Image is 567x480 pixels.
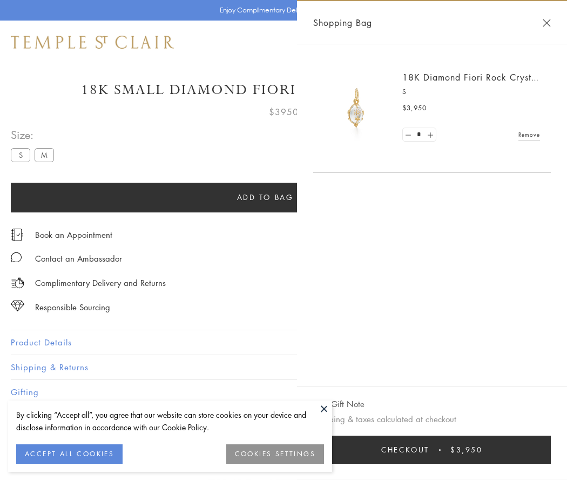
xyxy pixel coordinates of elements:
[11,81,556,99] h1: 18K Small Diamond Fiori Rock Crystal Amulet
[35,276,166,290] p: Complimentary Delivery and Returns
[313,412,551,426] p: Shipping & taxes calculated at checkout
[16,444,123,464] button: ACCEPT ALL COOKIES
[220,5,342,16] p: Enjoy Complimentary Delivery & Returns
[381,444,429,456] span: Checkout
[543,19,551,27] button: Close Shopping Bag
[313,16,372,30] span: Shopping Bag
[424,128,435,142] a: Set quantity to 2
[237,191,294,203] span: Add to bag
[35,252,122,265] div: Contact an Ambassador
[11,252,22,263] img: MessageIcon-01_2.svg
[269,105,299,119] span: $3950
[402,103,427,114] span: $3,950
[11,229,24,241] img: icon_appointment.svg
[518,129,540,141] a: Remove
[11,355,556,379] button: Shipping & Returns
[11,301,24,311] img: icon_sourcing.svg
[35,229,112,241] a: Book an Appointment
[11,36,174,49] img: Temple St. Clair
[324,76,389,141] img: P51889-E11FIORI
[226,444,324,464] button: COOKIES SETTINGS
[11,380,556,404] button: Gifting
[11,330,556,355] button: Product Details
[313,397,364,411] button: Add Gift Note
[16,409,324,434] div: By clicking “Accept all”, you agree that our website can store cookies on your device and disclos...
[11,126,58,144] span: Size:
[11,183,519,212] button: Add to bag
[11,276,24,290] img: icon_delivery.svg
[403,128,414,142] a: Set quantity to 0
[35,148,54,162] label: M
[450,444,483,456] span: $3,950
[402,86,540,97] p: S
[313,436,551,464] button: Checkout $3,950
[11,148,30,162] label: S
[35,301,110,314] div: Responsible Sourcing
